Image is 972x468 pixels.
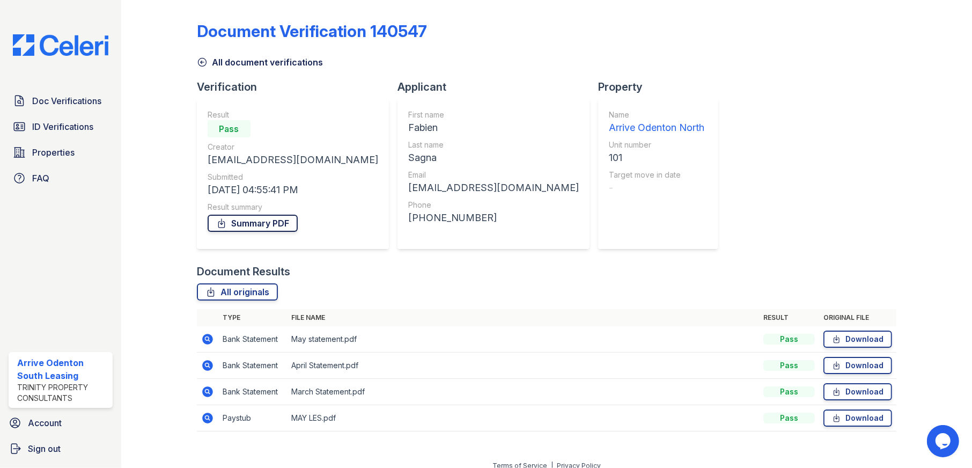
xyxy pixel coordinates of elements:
a: Doc Verifications [9,90,113,112]
th: Type [218,309,287,326]
div: Arrive Odenton North [609,120,704,135]
div: Fabien [408,120,579,135]
td: April Statement.pdf [287,353,760,379]
a: Sign out [4,438,117,459]
div: [DATE] 04:55:41 PM [208,182,378,198]
td: Bank Statement [218,379,287,405]
a: Download [823,357,892,374]
span: Sign out [28,442,61,455]
a: All originals [197,283,278,301]
div: - [609,180,704,195]
div: Result summary [208,202,378,213]
a: All document verifications [197,56,323,69]
div: Target move in date [609,170,704,180]
div: Creator [208,142,378,152]
div: Pass [763,334,815,345]
div: Pass [763,413,815,423]
a: Properties [9,142,113,163]
td: MAY LES.pdf [287,405,760,432]
span: ID Verifications [32,120,93,133]
div: Submitted [208,172,378,182]
td: Bank Statement [218,353,287,379]
div: Arrive Odenton South Leasing [17,356,108,382]
div: Email [408,170,579,180]
a: Download [823,331,892,348]
div: Applicant [397,79,598,94]
div: Name [609,109,704,120]
iframe: chat widget [927,425,961,457]
div: Result [208,109,378,120]
div: [PHONE_NUMBER] [408,210,579,225]
a: Account [4,412,117,434]
div: Document Verification 140547 [197,21,427,41]
span: Properties [32,146,75,159]
div: Document Results [197,264,290,279]
a: Download [823,383,892,400]
a: FAQ [9,167,113,189]
td: Bank Statement [218,326,287,353]
div: Verification [197,79,397,94]
img: CE_Logo_Blue-a8612792a0a2168367f1c8372b55b34899dd931a85d93a1a3d3e32e68fde9ad4.png [4,34,117,56]
div: First name [408,109,579,120]
div: 101 [609,150,704,165]
a: Name Arrive Odenton North [609,109,704,135]
th: Result [759,309,819,326]
div: [EMAIL_ADDRESS][DOMAIN_NAME] [208,152,378,167]
div: Pass [763,386,815,397]
div: Unit number [609,140,704,150]
div: Sagna [408,150,579,165]
span: Account [28,416,62,429]
div: [EMAIL_ADDRESS][DOMAIN_NAME] [408,180,579,195]
span: Doc Verifications [32,94,101,107]
td: Paystub [218,405,287,432]
div: Property [598,79,727,94]
td: March Statement.pdf [287,379,760,405]
span: FAQ [32,172,49,185]
a: Download [823,409,892,427]
div: Phone [408,200,579,210]
a: Summary PDF [208,215,298,232]
th: Original file [819,309,896,326]
th: File name [287,309,760,326]
div: Pass [208,120,251,137]
div: Trinity Property Consultants [17,382,108,404]
a: ID Verifications [9,116,113,137]
td: May statement.pdf [287,326,760,353]
div: Pass [763,360,815,371]
div: Last name [408,140,579,150]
